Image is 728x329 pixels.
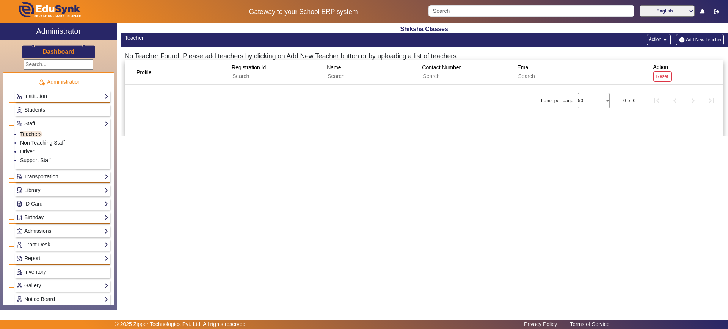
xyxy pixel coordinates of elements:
[24,269,46,275] span: Inventory
[324,61,404,84] div: Name
[422,72,490,81] input: Search
[36,27,81,36] h2: Administrator
[666,92,684,110] button: Previous page
[676,34,724,45] button: Add New Teacher
[125,34,420,42] div: Teacher
[428,5,634,17] input: Search
[136,69,152,75] span: Profile
[20,148,34,154] a: Driver
[0,23,117,40] a: Administrator
[16,106,108,114] a: Students
[419,61,499,84] div: Contact Number
[232,64,266,70] span: Registration Id
[17,269,22,275] img: Inventory.png
[20,140,65,146] a: Non Teaching Staff
[517,72,585,81] input: Search
[186,8,420,16] h5: Gateway to your School ERP system
[623,97,635,104] div: 0 of 0
[9,78,110,86] p: Administration
[651,60,674,84] div: Action
[16,268,108,276] a: Inventory
[566,319,613,329] a: Terms of Service
[520,319,561,329] a: Privacy Policy
[115,320,247,328] p: © 2025 Zipper Technologies Pvt. Ltd. All rights reserved.
[24,107,45,113] span: Students
[20,131,42,137] a: Teachers
[134,65,161,79] div: Profile
[515,61,595,84] div: Email
[653,71,672,81] button: Reset
[647,34,671,45] button: Action
[327,72,395,81] input: Search
[232,72,300,81] input: Search
[661,36,669,44] mat-icon: arrow_drop_down
[20,157,51,163] a: Support Staff
[684,92,702,110] button: Next page
[229,61,309,84] div: Registration Id
[42,48,75,56] a: Dashboard
[702,92,720,110] button: Last page
[648,92,666,110] button: First page
[125,52,724,60] h5: No Teacher Found. Please add teachers by clicking on Add New Teacher button or by uploading a lis...
[327,64,341,70] span: Name
[43,48,75,55] h3: Dashboard
[17,107,22,113] img: Students.png
[517,64,530,70] span: Email
[541,97,575,104] div: Items per page:
[121,25,728,33] h2: Shiksha Classes
[422,64,461,70] span: Contact Number
[38,79,45,86] img: Administration.png
[678,37,686,43] img: add-new-student.png
[24,59,93,70] input: Search...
